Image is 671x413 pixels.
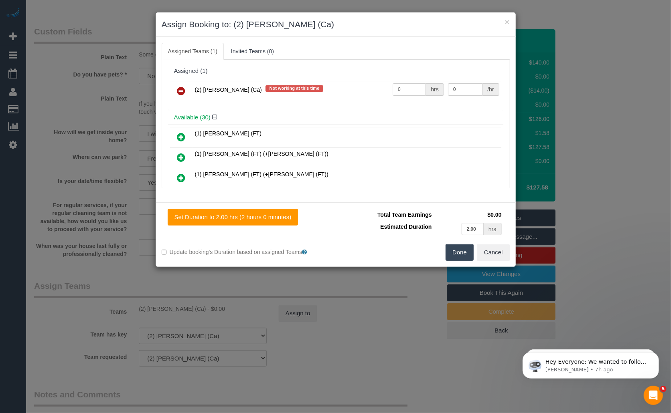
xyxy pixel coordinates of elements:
a: Invited Teams (0) [225,43,280,60]
span: 5 [660,386,667,392]
button: Set Duration to 2.00 hrs (2 hours 0 minutes) [168,209,298,226]
td: $0.00 [434,209,504,221]
td: Total Team Earnings [342,209,434,221]
div: hrs [484,223,501,235]
iframe: Intercom notifications message [511,335,671,391]
input: Update booking's Duration based on assigned Teams [162,250,167,255]
span: (2) [PERSON_NAME] (Ca) [195,87,262,93]
h4: Available (30) [174,114,497,121]
h3: Assign Booking to: (2) [PERSON_NAME] (Ca) [162,18,510,30]
span: Hey Everyone: We wanted to follow up and let you know we have been closely monitoring the account... [35,23,137,109]
span: (1) [PERSON_NAME] (FT) [195,130,262,137]
label: Update booking's Duration based on assigned Teams [162,248,330,256]
button: × [505,18,509,26]
button: Cancel [477,244,510,261]
button: Done [446,244,474,261]
div: Assigned (1) [174,68,497,75]
div: hrs [426,83,444,96]
span: Not working at this time [266,85,324,92]
p: Message from Ellie, sent 7h ago [35,31,138,38]
a: Assigned Teams (1) [162,43,224,60]
div: /hr [482,83,499,96]
span: (1) [PERSON_NAME] (FT) (+[PERSON_NAME] (FT)) [195,151,328,157]
iframe: Intercom live chat [644,386,663,405]
span: (1) [PERSON_NAME] (FT) (+[PERSON_NAME] (FT)) [195,171,328,177]
span: Estimated Duration [380,224,432,230]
